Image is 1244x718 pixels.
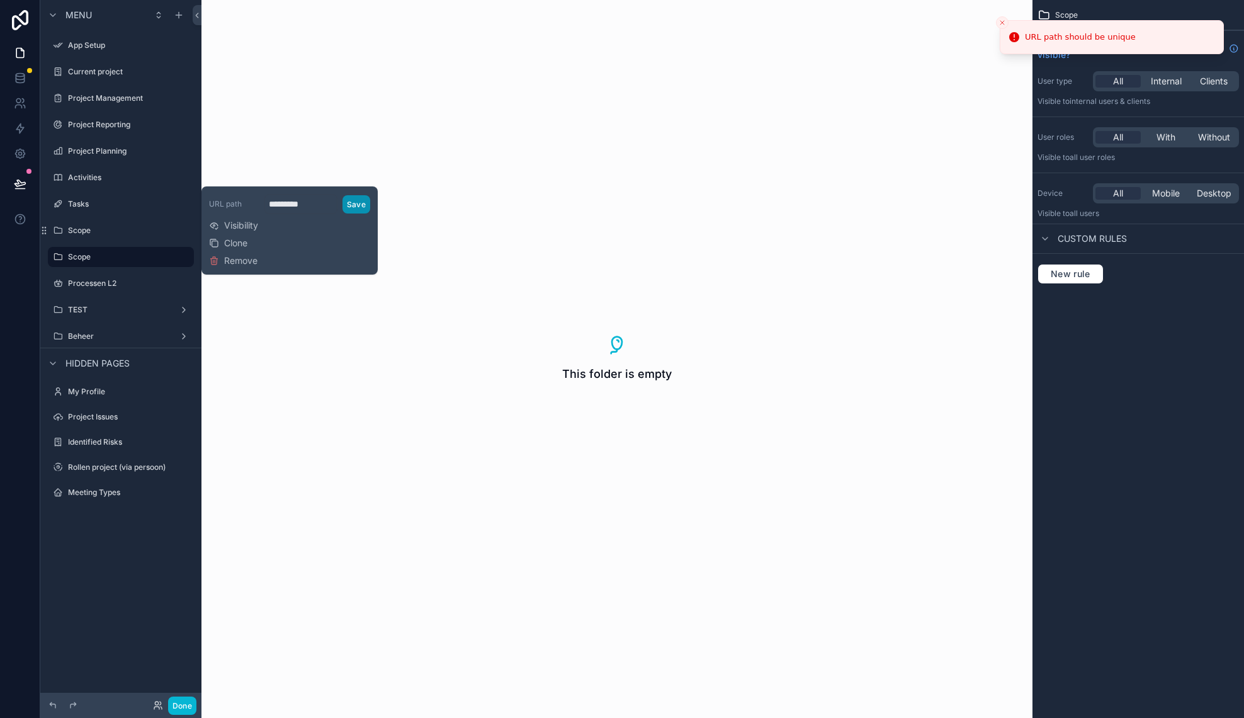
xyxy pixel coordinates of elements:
[1055,10,1078,20] span: Scope
[1070,96,1150,106] span: Internal users & clients
[68,173,191,183] label: Activities
[1113,75,1123,88] span: All
[1151,75,1182,88] span: Internal
[1200,75,1228,88] span: Clients
[1113,131,1123,144] span: All
[48,432,194,452] a: Identified Risks
[68,146,191,156] label: Project Planning
[48,247,194,267] a: Scope
[48,35,194,55] a: App Setup
[1038,96,1239,106] p: Visible to
[1038,208,1239,219] p: Visible to
[1113,187,1123,200] span: All
[68,412,191,422] label: Project Issues
[48,482,194,503] a: Meeting Types
[168,697,196,715] button: Done
[562,365,672,383] span: This folder is empty
[48,88,194,108] a: Project Management
[342,195,370,214] button: Save
[48,326,194,346] a: Beheer
[1038,188,1088,198] label: Device
[68,252,186,262] label: Scope
[68,437,191,447] label: Identified Risks
[224,219,258,232] span: Visibility
[68,487,191,498] label: Meeting Types
[68,93,191,103] label: Project Management
[65,357,130,370] span: Hidden pages
[48,457,194,477] a: Rollen project (via persoon)
[68,331,174,341] label: Beheer
[48,168,194,188] a: Activities
[1046,268,1095,280] span: New rule
[68,120,191,130] label: Project Reporting
[48,382,194,402] a: My Profile
[1038,152,1239,162] p: Visible to
[1156,131,1175,144] span: With
[48,194,194,214] a: Tasks
[68,305,174,315] label: TEST
[1197,187,1231,200] span: Desktop
[209,254,257,267] button: Remove
[209,219,258,232] button: Visibility
[996,16,1009,29] button: Close toast
[48,273,194,293] a: Processen L2
[65,9,92,21] span: Menu
[224,237,247,249] span: Clone
[1025,31,1136,43] div: URL path should be unique
[1058,232,1127,245] span: Custom rules
[48,115,194,135] a: Project Reporting
[1070,152,1115,162] span: All user roles
[224,254,257,267] span: Remove
[48,220,194,241] a: Scope
[209,199,259,209] label: URL path
[48,407,194,427] a: Project Issues
[68,278,191,288] label: Processen L2
[1038,264,1104,284] button: New rule
[48,62,194,82] a: Current project
[1038,132,1088,142] label: User roles
[68,199,191,209] label: Tasks
[68,387,191,397] label: My Profile
[1038,76,1088,86] label: User type
[1198,131,1230,144] span: Without
[68,40,191,50] label: App Setup
[68,462,191,472] label: Rollen project (via persoon)
[48,300,194,320] a: TEST
[1070,208,1099,218] span: all users
[209,237,257,249] button: Clone
[48,141,194,161] a: Project Planning
[68,67,191,77] label: Current project
[1152,187,1180,200] span: Mobile
[68,225,191,236] label: Scope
